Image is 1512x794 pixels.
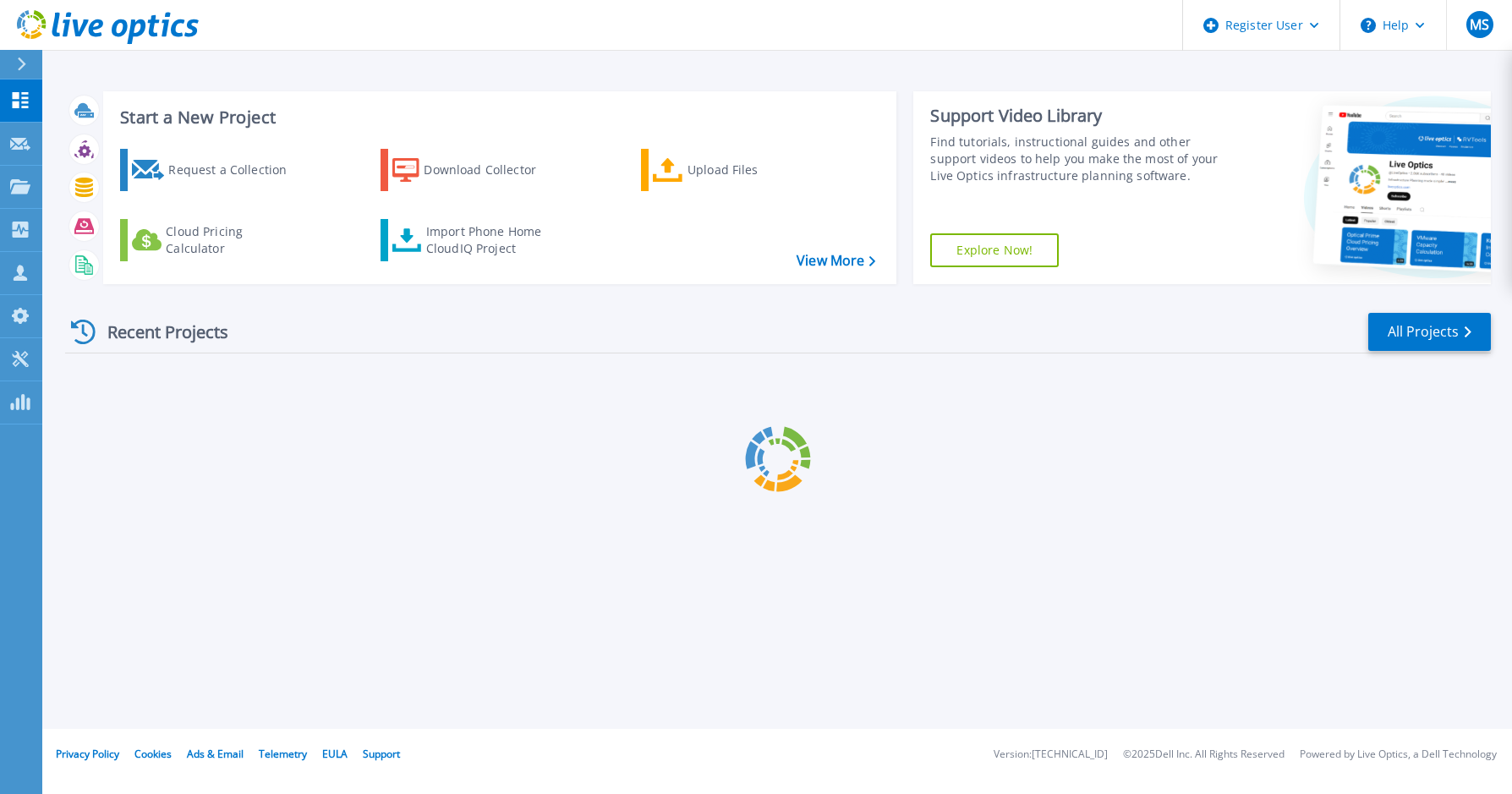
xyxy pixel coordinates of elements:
div: Upload Files [688,153,823,187]
a: All Projects [1368,313,1491,351]
div: Import Phone Home CloudIQ Project [426,223,558,257]
div: Recent Projects [65,311,251,353]
div: Download Collector [424,153,559,187]
div: Request a Collection [168,153,304,187]
a: Explore Now! [930,233,1059,267]
a: Upload Files [641,149,830,191]
li: © 2025 Dell Inc. All Rights Reserved [1123,749,1285,760]
a: Cookies [134,747,172,761]
div: Find tutorials, instructional guides and other support videos to help you make the most of your L... [930,134,1223,184]
a: Request a Collection [120,149,309,191]
a: Privacy Policy [56,747,119,761]
a: Support [363,747,400,761]
li: Powered by Live Optics, a Dell Technology [1300,749,1497,760]
div: Cloud Pricing Calculator [166,223,301,257]
a: Ads & Email [187,747,244,761]
a: Cloud Pricing Calculator [120,219,309,261]
a: View More [797,253,875,269]
li: Version: [TECHNICAL_ID] [994,749,1108,760]
h3: Start a New Project [120,108,875,127]
div: Support Video Library [930,105,1223,127]
a: Download Collector [381,149,569,191]
a: EULA [322,747,348,761]
span: MS [1470,18,1489,31]
a: Telemetry [259,747,307,761]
